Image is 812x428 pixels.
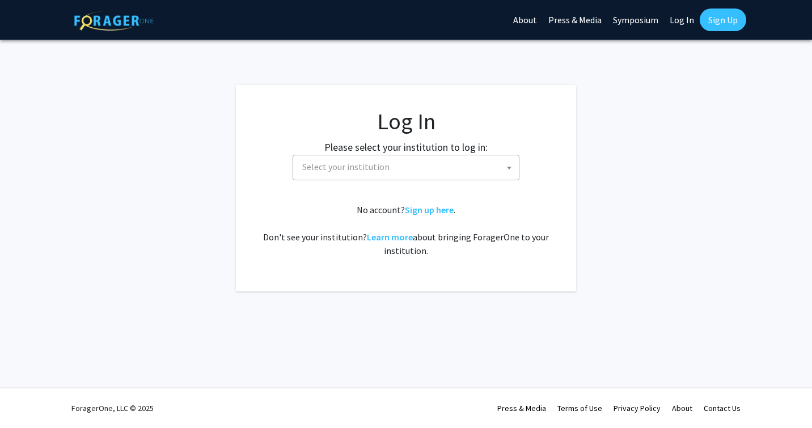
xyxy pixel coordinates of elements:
a: About [672,403,692,413]
div: No account? . Don't see your institution? about bringing ForagerOne to your institution. [259,203,553,257]
a: Privacy Policy [614,403,661,413]
div: ForagerOne, LLC © 2025 [71,388,154,428]
span: Select your institution [298,155,519,179]
img: ForagerOne Logo [74,11,154,31]
span: Select your institution [302,161,390,172]
a: Press & Media [497,403,546,413]
a: Sign up here [405,204,454,215]
h1: Log In [259,108,553,135]
a: Learn more about bringing ForagerOne to your institution [367,231,413,243]
a: Terms of Use [557,403,602,413]
a: Contact Us [704,403,741,413]
span: Select your institution [293,155,519,180]
a: Sign Up [700,9,746,31]
label: Please select your institution to log in: [324,139,488,155]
